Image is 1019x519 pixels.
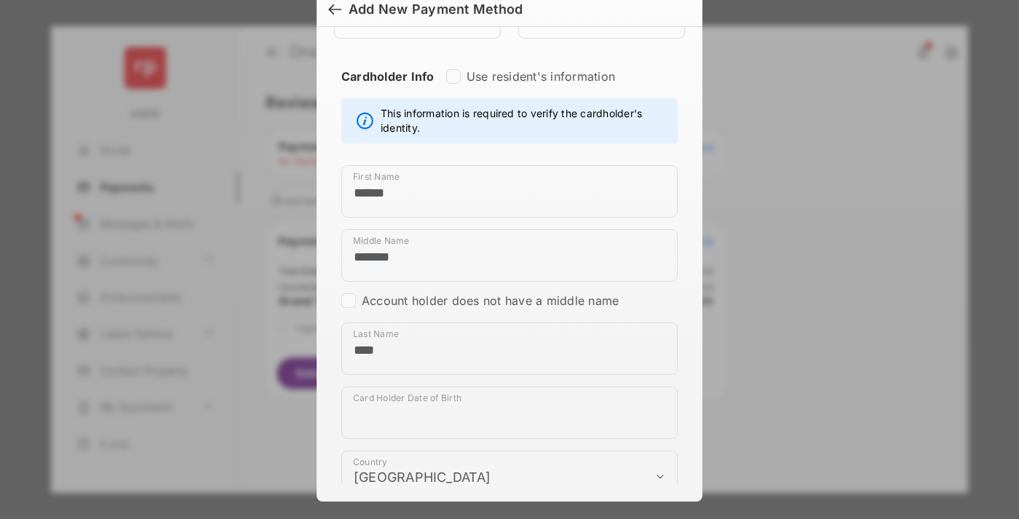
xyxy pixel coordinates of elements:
[362,293,619,308] label: Account holder does not have a middle name
[381,106,670,135] span: This information is required to verify the cardholder's identity.
[341,451,678,503] div: payment_method_screening[postal_addresses][country]
[349,1,523,17] div: Add New Payment Method
[467,69,615,84] label: Use resident's information
[341,69,435,110] strong: Cardholder Info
